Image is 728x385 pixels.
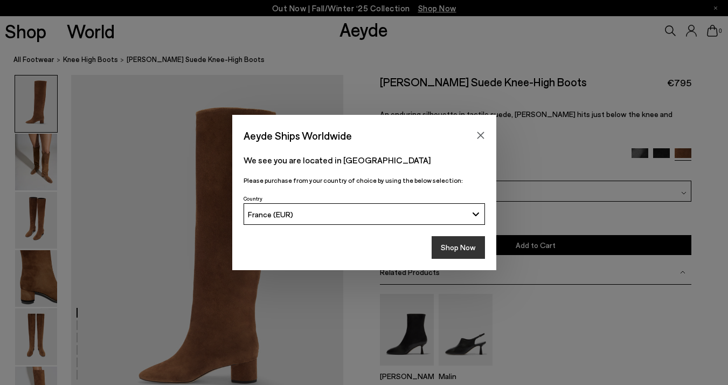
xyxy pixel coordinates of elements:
span: Aeyde Ships Worldwide [244,126,352,145]
span: Country [244,195,262,202]
p: Please purchase from your country of choice by using the below selection: [244,175,485,185]
span: France (EUR) [248,210,293,219]
button: Shop Now [432,236,485,259]
p: We see you are located in [GEOGRAPHIC_DATA] [244,154,485,167]
button: Close [473,127,489,143]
